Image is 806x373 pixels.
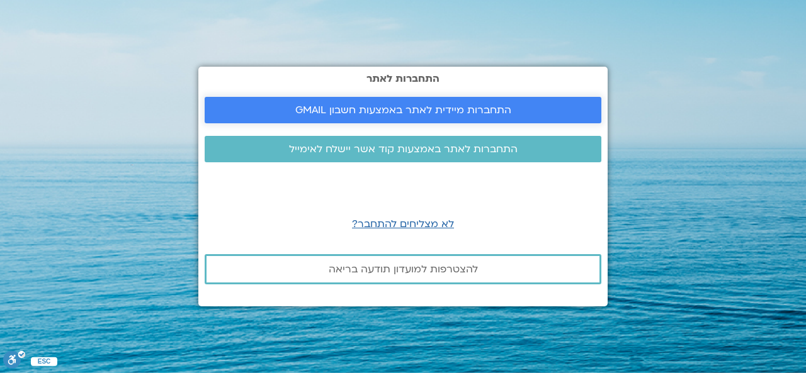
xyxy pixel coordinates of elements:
[205,136,601,162] a: התחברות לאתר באמצעות קוד אשר יישלח לאימייל
[205,73,601,84] h2: התחברות לאתר
[205,254,601,284] a: להצטרפות למועדון תודעה בריאה
[295,104,511,116] span: התחברות מיידית לאתר באמצעות חשבון GMAIL
[289,143,518,155] span: התחברות לאתר באמצעות קוד אשר יישלח לאימייל
[205,97,601,123] a: התחברות מיידית לאתר באמצעות חשבון GMAIL
[352,217,454,231] a: לא מצליחים להתחבר?
[329,264,478,275] span: להצטרפות למועדון תודעה בריאה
